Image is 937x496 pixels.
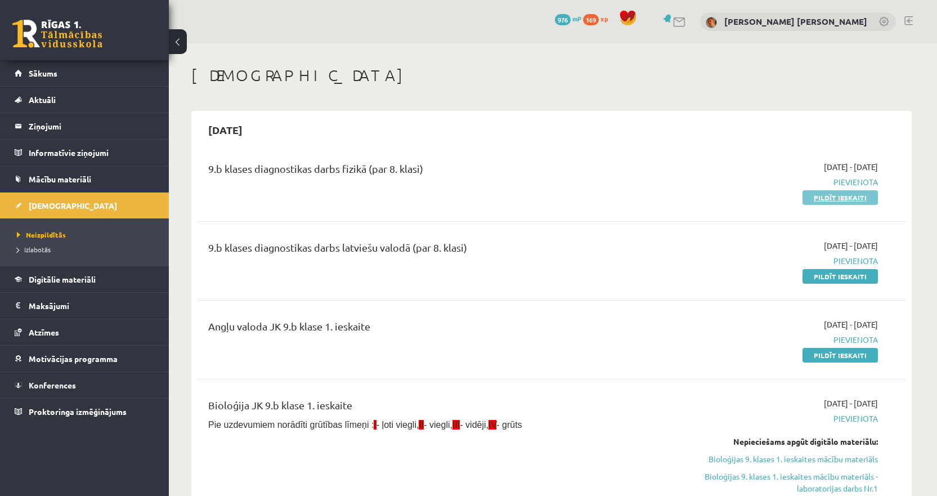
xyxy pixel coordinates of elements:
a: [PERSON_NAME] [PERSON_NAME] [724,16,867,27]
legend: Informatīvie ziņojumi [29,140,155,166]
h1: [DEMOGRAPHIC_DATA] [191,66,912,85]
div: Angļu valoda JK 9.b klase 1. ieskaite [208,319,649,339]
a: [DEMOGRAPHIC_DATA] [15,193,155,218]
span: Sākums [29,68,57,78]
a: Pildīt ieskaiti [802,269,878,284]
span: [DATE] - [DATE] [824,319,878,330]
span: Aktuāli [29,95,56,105]
span: Pievienota [666,413,878,424]
span: Atzīmes [29,327,59,337]
span: Pievienota [666,255,878,267]
span: Neizpildītās [17,230,66,239]
legend: Maksājumi [29,293,155,319]
span: I [374,420,376,430]
span: Konferences [29,380,76,390]
span: [DATE] - [DATE] [824,161,878,173]
span: IV [488,420,496,430]
span: III [452,420,460,430]
div: Bioloģija JK 9.b klase 1. ieskaite [208,397,649,418]
a: Digitālie materiāli [15,266,155,292]
span: [DEMOGRAPHIC_DATA] [29,200,117,211]
span: Digitālie materiāli [29,274,96,284]
a: Konferences [15,372,155,398]
span: Mācību materiāli [29,174,91,184]
span: Izlabotās [17,245,51,254]
span: 169 [583,14,599,25]
legend: Ziņojumi [29,113,155,139]
a: Bioloģijas 9. klases 1. ieskaites mācību materiāls [666,453,878,465]
a: Sākums [15,60,155,86]
a: Atzīmes [15,319,155,345]
div: 9.b klases diagnostikas darbs latviešu valodā (par 8. klasi) [208,240,649,261]
span: Pievienota [666,334,878,346]
a: Bioloģijas 9. klases 1. ieskaites mācību materiāls - laboratorijas darbs Nr.1 [666,471,878,494]
div: 9.b klases diagnostikas darbs fizikā (par 8. klasi) [208,161,649,182]
a: Mācību materiāli [15,166,155,192]
a: Aktuāli [15,87,155,113]
a: Proktoringa izmēģinājums [15,399,155,424]
span: II [419,420,424,430]
a: Neizpildītās [17,230,158,240]
span: [DATE] - [DATE] [824,397,878,409]
span: xp [600,14,608,23]
a: 976 mP [555,14,581,23]
div: Nepieciešams apgūt digitālo materiālu: [666,436,878,448]
a: Pildīt ieskaiti [802,348,878,363]
a: Pildīt ieskaiti [802,190,878,205]
span: Proktoringa izmēģinājums [29,406,127,417]
a: Ziņojumi [15,113,155,139]
span: Pie uzdevumiem norādīti grūtības līmeņi : - ļoti viegli, - viegli, - vidēji, - grūts [208,420,522,430]
h2: [DATE] [197,117,254,143]
a: Informatīvie ziņojumi [15,140,155,166]
a: Maksājumi [15,293,155,319]
a: Izlabotās [17,244,158,254]
span: [DATE] - [DATE] [824,240,878,252]
span: Motivācijas programma [29,354,118,364]
span: Pievienota [666,176,878,188]
span: 976 [555,14,571,25]
img: Kristiāns Aleksandrs Šramko [706,17,717,28]
span: mP [572,14,581,23]
a: Motivācijas programma [15,346,155,372]
a: Rīgas 1. Tālmācības vidusskola [12,20,102,48]
a: 169 xp [583,14,613,23]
